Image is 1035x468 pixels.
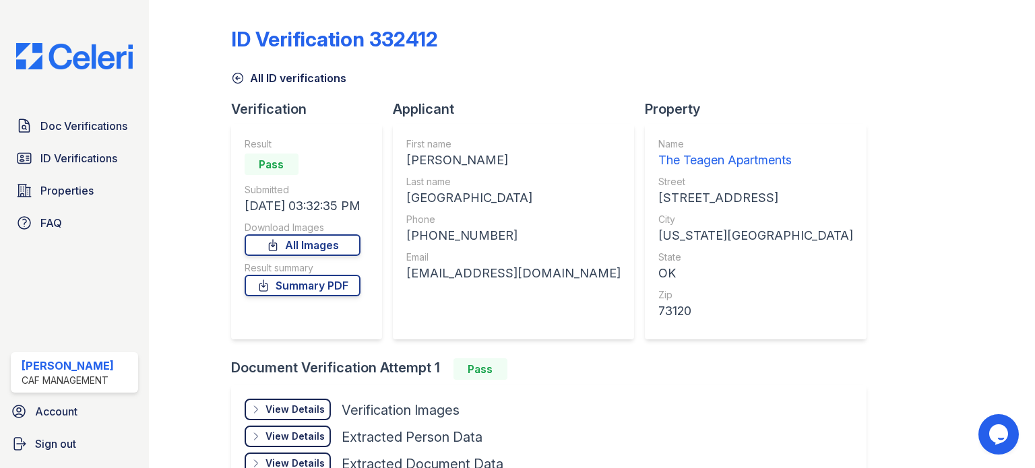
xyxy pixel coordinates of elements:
[245,137,360,151] div: Result
[5,398,144,425] a: Account
[231,100,393,119] div: Verification
[342,401,460,420] div: Verification Images
[658,288,853,302] div: Zip
[5,43,144,69] img: CE_Logo_Blue-a8612792a0a2168367f1c8372b55b34899dd931a85d93a1a3d3e32e68fde9ad4.png
[40,215,62,231] span: FAQ
[35,403,77,420] span: Account
[245,221,360,234] div: Download Images
[231,358,877,380] div: Document Verification Attempt 1
[658,151,853,170] div: The Teagen Apartments
[406,250,621,264] div: Email
[11,209,138,236] a: FAQ
[265,403,325,416] div: View Details
[658,302,853,321] div: 73120
[11,145,138,172] a: ID Verifications
[245,197,360,215] div: [DATE] 03:32:35 PM
[35,436,76,452] span: Sign out
[11,112,138,139] a: Doc Verifications
[11,177,138,204] a: Properties
[22,374,114,387] div: CAF Management
[406,226,621,245] div: [PHONE_NUMBER]
[406,213,621,226] div: Phone
[658,189,853,207] div: [STREET_ADDRESS]
[342,428,482,446] div: Extracted Person Data
[40,182,94,199] span: Properties
[658,264,853,283] div: OK
[406,137,621,151] div: First name
[658,137,853,170] a: Name The Teagen Apartments
[231,70,346,86] a: All ID verifications
[658,226,853,245] div: [US_STATE][GEOGRAPHIC_DATA]
[406,151,621,170] div: [PERSON_NAME]
[406,175,621,189] div: Last name
[245,154,299,175] div: Pass
[406,264,621,283] div: [EMAIL_ADDRESS][DOMAIN_NAME]
[658,213,853,226] div: City
[658,137,853,151] div: Name
[978,414,1022,455] iframe: chat widget
[40,150,117,166] span: ID Verifications
[5,430,144,457] a: Sign out
[245,183,360,197] div: Submitted
[22,358,114,374] div: [PERSON_NAME]
[40,118,127,134] span: Doc Verifications
[406,189,621,207] div: [GEOGRAPHIC_DATA]
[453,358,507,380] div: Pass
[658,250,853,264] div: State
[265,430,325,443] div: View Details
[245,261,360,275] div: Result summary
[393,100,645,119] div: Applicant
[245,275,360,296] a: Summary PDF
[658,175,853,189] div: Street
[245,234,360,256] a: All Images
[645,100,877,119] div: Property
[231,27,438,51] div: ID Verification 332412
